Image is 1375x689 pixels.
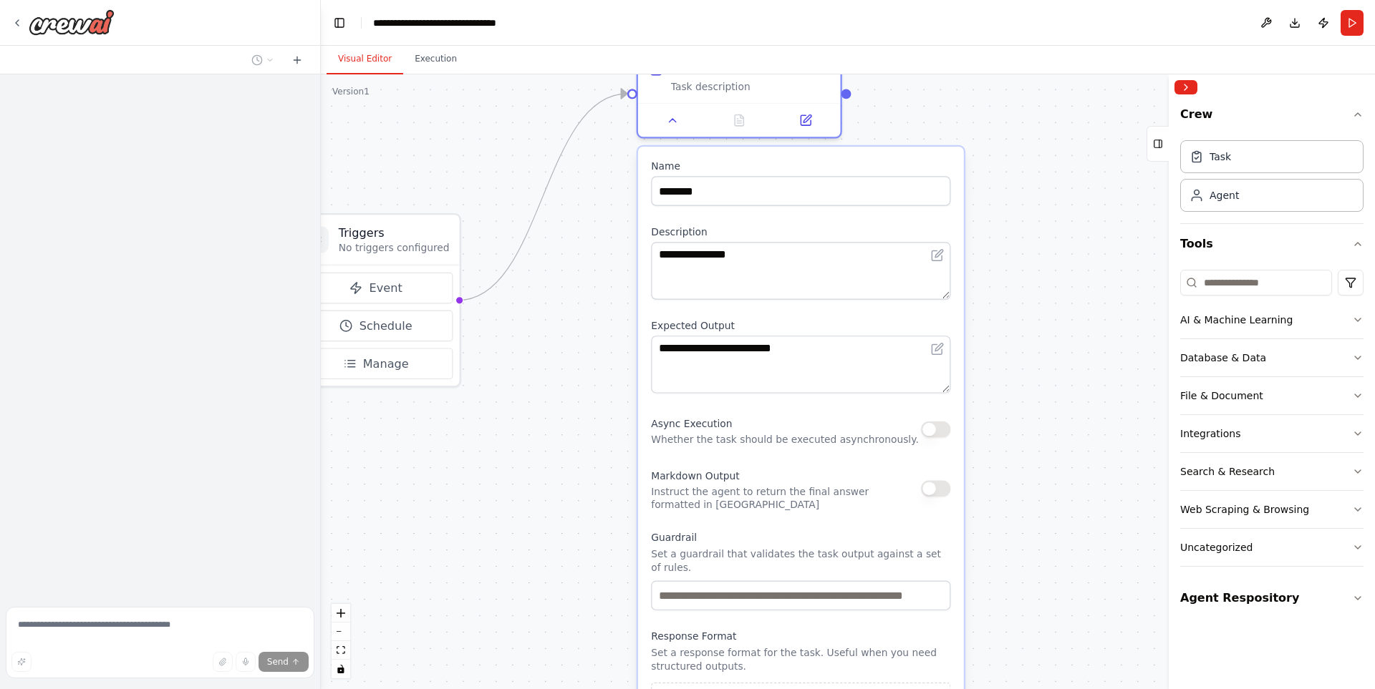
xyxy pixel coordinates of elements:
p: No triggers configured [339,241,450,254]
button: Open in editor [927,339,947,359]
label: Response Format [651,630,950,642]
button: Improve this prompt [11,652,32,672]
p: Instruct the agent to return the final answer formatted in [GEOGRAPHIC_DATA] [651,485,921,512]
div: Web Scraping & Browsing [1180,502,1309,517]
button: Start a new chat [286,52,309,69]
button: Agent Respository [1180,578,1364,618]
label: Description [651,225,950,238]
span: Manage [363,356,409,372]
button: Schedule [299,311,453,342]
button: fit view [332,641,350,660]
div: New Task [671,60,725,77]
div: Task description [671,80,831,93]
nav: breadcrumb [373,16,528,30]
button: Send [259,652,309,672]
div: Search & Research [1180,464,1275,479]
button: No output available [705,110,774,130]
button: Execution [403,44,468,74]
button: Event [299,273,453,304]
div: AI & Machine Learning [1180,313,1293,327]
div: File & Document [1180,389,1263,403]
span: Send [267,656,289,668]
g: Edge from triggers to 3a04e8fd-a22f-426c-8242-0f9ed1378051 [458,85,627,308]
div: TriggersNo triggers configuredEventScheduleManage [291,213,460,388]
div: Task [1210,150,1231,164]
button: Crew [1180,100,1364,135]
button: Open in editor [927,245,947,265]
button: Integrations [1180,415,1364,452]
div: Uncategorized [1180,540,1253,554]
button: Switch to previous chat [246,52,280,69]
button: Toggle Sidebar [1163,74,1174,689]
label: Name [651,160,950,172]
p: Set a response format for the task. Useful when you need structured outputs. [651,646,950,673]
h3: Triggers [339,225,450,241]
button: Visual Editor [327,44,403,74]
button: Manage [299,348,453,379]
label: Expected Output [651,319,950,332]
img: Logo [29,9,115,35]
button: Upload files [213,652,233,672]
button: Click to speak your automation idea [236,652,256,672]
p: Whether the task should be executed asynchronously. [651,433,919,446]
button: Web Scraping & Browsing [1180,491,1364,528]
div: Database & Data [1180,351,1266,365]
button: zoom in [332,604,350,622]
span: Schedule [360,318,412,334]
button: Tools [1180,224,1364,264]
div: Version 1 [332,86,370,97]
div: Tools [1180,264,1364,578]
p: Set a guardrail that validates the task output against a set of rules. [651,548,950,575]
span: Event [370,280,402,296]
button: Hide left sidebar [329,13,349,33]
button: File & Document [1180,377,1364,414]
button: Uncategorized [1180,529,1364,566]
div: Agent [1210,188,1239,202]
button: Collapse right sidebar [1174,80,1197,94]
button: Open in side panel [777,110,834,130]
button: AI & Machine Learning [1180,301,1364,338]
span: Markdown Output [651,471,739,482]
button: toggle interactivity [332,660,350,678]
button: zoom out [332,622,350,641]
label: Guardrail [651,532,950,544]
div: Integrations [1180,426,1240,441]
button: Database & Data [1180,339,1364,376]
span: Async Execution [651,418,732,429]
div: React Flow controls [332,604,350,678]
button: Search & Research [1180,453,1364,490]
div: Crew [1180,135,1364,223]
